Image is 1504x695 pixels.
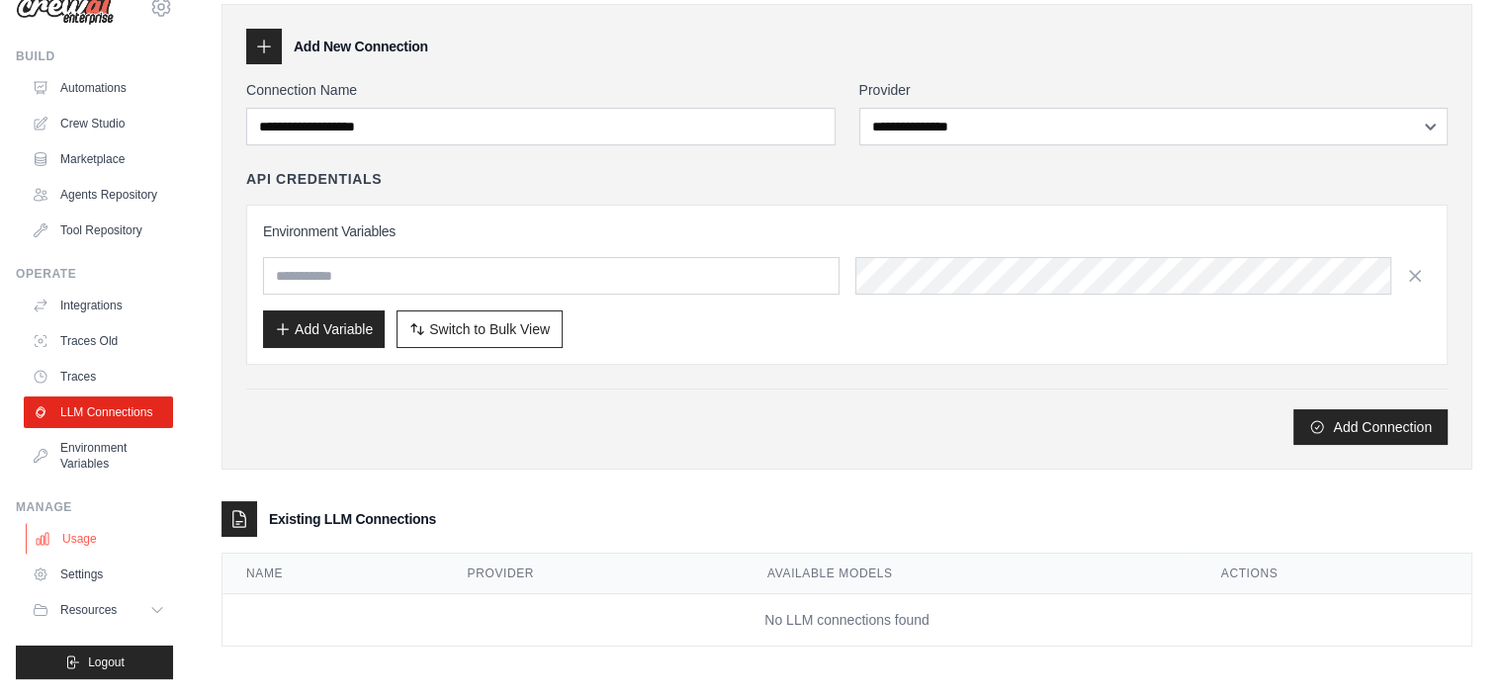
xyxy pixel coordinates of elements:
[60,602,117,618] span: Resources
[88,654,125,670] span: Logout
[859,80,1449,100] label: Provider
[24,396,173,428] a: LLM Connections
[1197,554,1471,594] th: Actions
[744,554,1197,594] th: Available Models
[16,499,173,515] div: Manage
[246,80,836,100] label: Connection Name
[397,310,563,348] button: Switch to Bulk View
[24,72,173,104] a: Automations
[24,594,173,626] button: Resources
[294,37,428,56] h3: Add New Connection
[429,319,550,339] span: Switch to Bulk View
[24,108,173,139] a: Crew Studio
[263,310,385,348] button: Add Variable
[24,290,173,321] a: Integrations
[246,169,382,189] h4: API Credentials
[269,509,436,529] h3: Existing LLM Connections
[444,554,744,594] th: Provider
[16,646,173,679] button: Logout
[24,361,173,392] a: Traces
[16,266,173,282] div: Operate
[222,554,444,594] th: Name
[222,594,1471,647] td: No LLM connections found
[263,221,1431,241] h3: Environment Variables
[24,559,173,590] a: Settings
[16,48,173,64] div: Build
[26,523,175,555] a: Usage
[24,215,173,246] a: Tool Repository
[24,325,173,357] a: Traces Old
[24,179,173,211] a: Agents Repository
[24,432,173,479] a: Environment Variables
[24,143,173,175] a: Marketplace
[1293,409,1448,445] button: Add Connection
